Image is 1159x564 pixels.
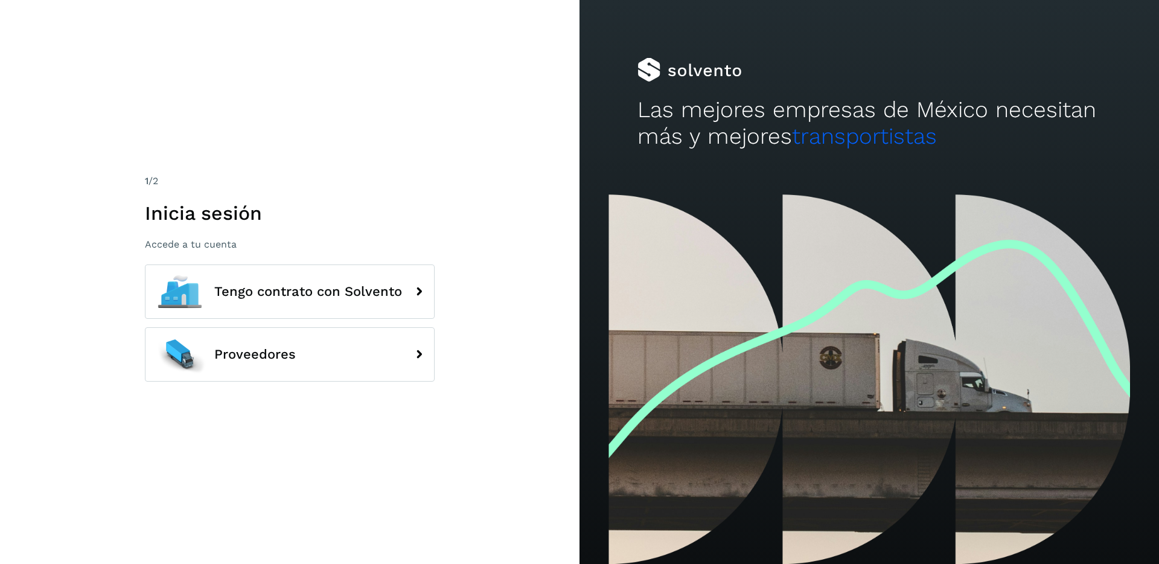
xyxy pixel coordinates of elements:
[214,284,402,299] span: Tengo contrato con Solvento
[792,123,937,149] span: transportistas
[637,97,1101,150] h2: Las mejores empresas de México necesitan más y mejores
[145,175,148,187] span: 1
[145,264,435,319] button: Tengo contrato con Solvento
[145,327,435,382] button: Proveedores
[214,347,296,362] span: Proveedores
[145,174,435,188] div: /2
[145,202,435,225] h1: Inicia sesión
[145,239,435,250] p: Accede a tu cuenta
